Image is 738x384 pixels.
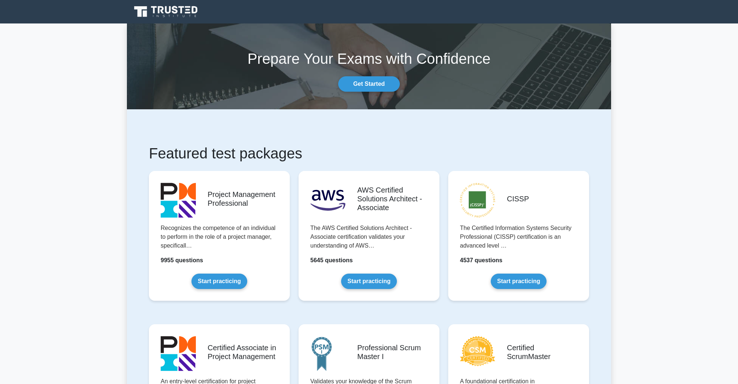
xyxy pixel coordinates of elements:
[341,274,397,289] a: Start practicing
[491,274,546,289] a: Start practicing
[338,76,400,92] a: Get Started
[191,274,247,289] a: Start practicing
[127,50,611,67] h1: Prepare Your Exams with Confidence
[149,145,589,162] h1: Featured test packages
